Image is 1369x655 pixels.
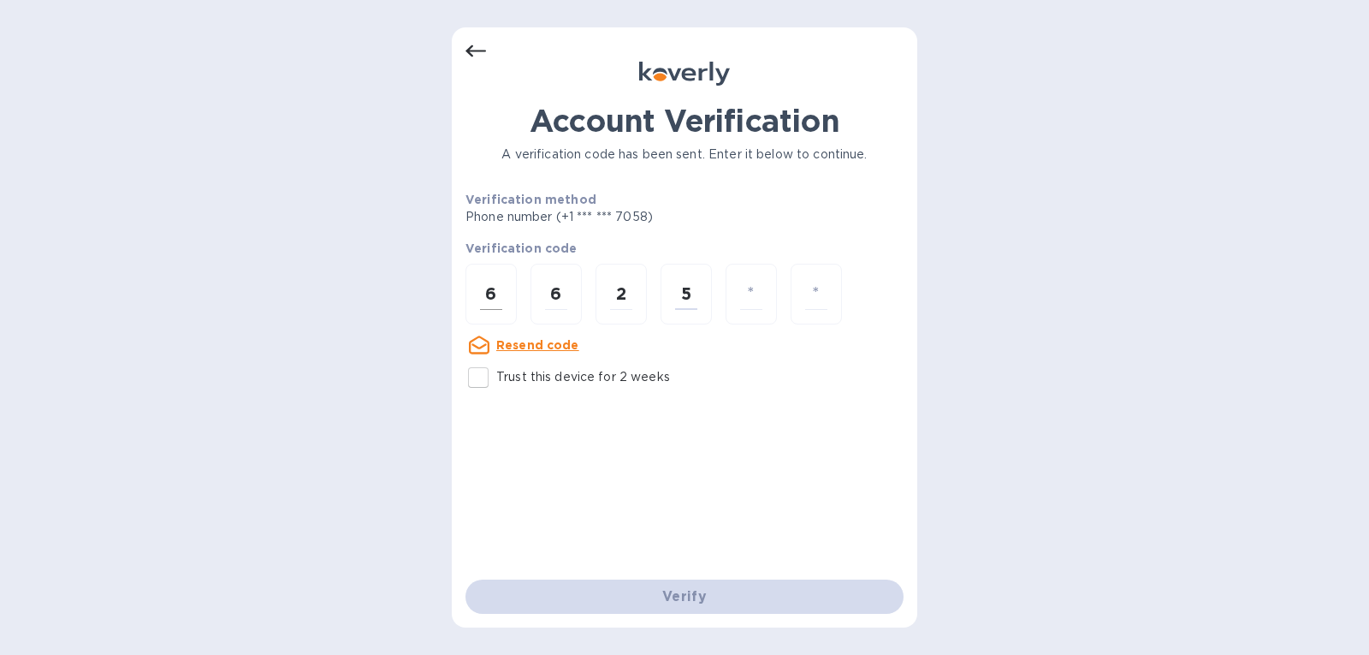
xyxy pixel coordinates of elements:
[496,368,670,386] p: Trust this device for 2 weeks
[465,193,596,206] b: Verification method
[465,240,904,257] p: Verification code
[465,208,784,226] p: Phone number (+1 *** *** 7058)
[496,338,579,352] u: Resend code
[465,146,904,164] p: A verification code has been sent. Enter it below to continue.
[465,103,904,139] h1: Account Verification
